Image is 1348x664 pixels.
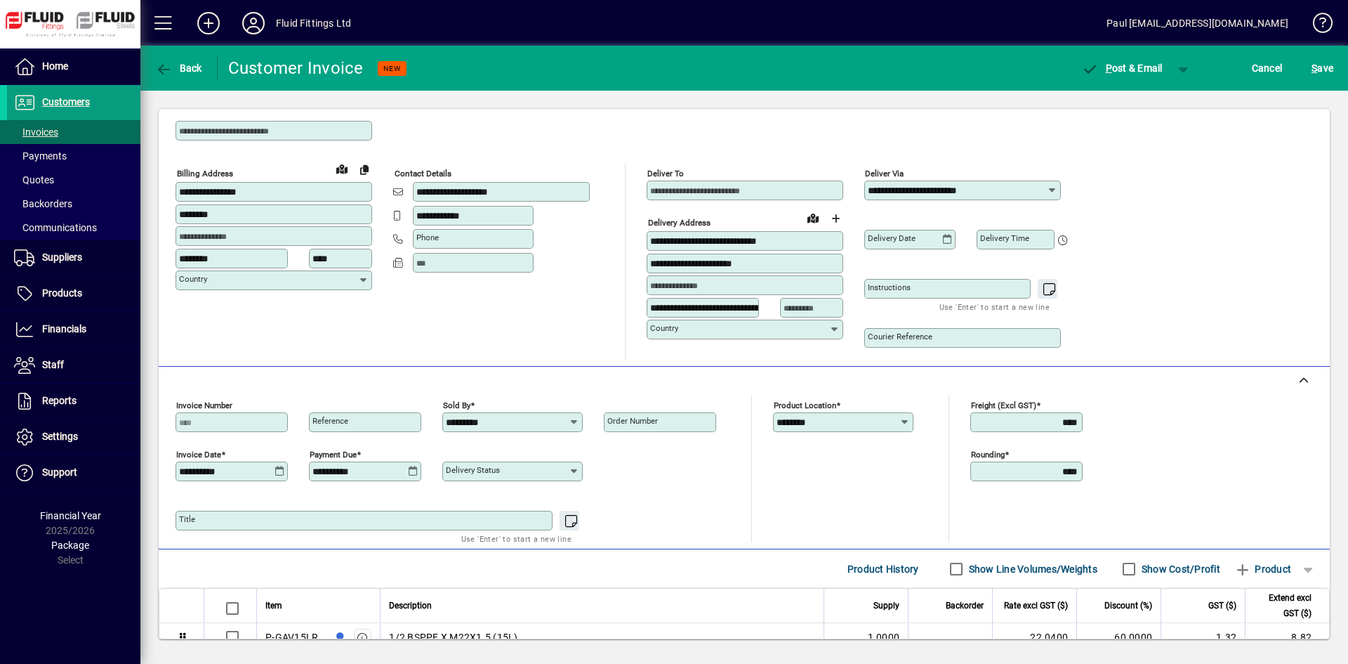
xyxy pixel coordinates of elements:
[1076,623,1161,652] td: 60.0000
[7,419,140,455] a: Settings
[42,359,64,370] span: Staff
[939,299,1050,315] mat-hint: Use 'Enter' to start a new line
[946,598,984,613] span: Backorder
[152,56,206,81] button: Back
[176,450,221,460] mat-label: Invoice date
[7,144,140,168] a: Payments
[155,63,202,74] span: Back
[7,455,140,490] a: Support
[1081,63,1163,74] span: ost & Email
[14,126,58,138] span: Invoices
[650,323,678,333] mat-label: Country
[7,348,140,383] a: Staff
[42,395,77,406] span: Reports
[42,252,82,263] span: Suppliers
[865,169,904,178] mat-label: Deliver via
[276,12,351,34] div: Fluid Fittings Ltd
[40,510,101,521] span: Financial Year
[847,558,919,580] span: Product History
[1248,56,1286,81] button: Cancel
[310,450,357,460] mat-label: Payment due
[331,157,353,180] a: View on map
[14,198,72,209] span: Backorders
[353,158,376,181] button: Copy to Delivery address
[179,274,207,284] mat-label: Country
[1106,12,1288,34] div: Paul [EMAIL_ADDRESS][DOMAIN_NAME]
[647,169,684,178] mat-label: Deliver To
[7,216,140,240] a: Communications
[868,332,932,341] mat-label: Courier Reference
[42,323,86,334] span: Financials
[7,192,140,216] a: Backorders
[1252,57,1283,79] span: Cancel
[7,276,140,311] a: Products
[1104,598,1152,613] span: Discount (%)
[179,514,195,524] mat-label: Title
[971,450,1005,460] mat-label: Rounding
[228,57,364,79] div: Customer Invoice
[231,11,276,36] button: Profile
[868,282,911,292] mat-label: Instructions
[42,467,77,478] span: Support
[416,233,439,242] mat-label: Phone
[7,312,140,347] a: Financials
[443,401,470,410] mat-label: Sold by
[1139,562,1220,576] label: Show Cost/Profit
[1161,623,1245,652] td: 1.32
[42,96,90,108] span: Customers
[1106,63,1112,74] span: P
[1254,590,1311,621] span: Extend excl GST ($)
[1245,623,1329,652] td: 8.82
[389,598,432,613] span: Description
[1311,63,1317,74] span: S
[42,287,82,299] span: Products
[383,64,401,73] span: NEW
[186,11,231,36] button: Add
[446,465,500,475] mat-label: Delivery status
[331,630,347,645] span: AUCKLAND
[389,630,517,644] span: 1/2 BSPPF X M22X1.5 (15L)
[1302,3,1330,48] a: Knowledge Base
[1004,598,1068,613] span: Rate excl GST ($)
[7,49,140,84] a: Home
[265,630,318,644] div: P-GAV15LR
[7,240,140,275] a: Suppliers
[7,168,140,192] a: Quotes
[140,56,218,81] app-page-header-button: Back
[176,401,232,410] mat-label: Invoice number
[971,401,1036,410] mat-label: Freight (excl GST)
[461,530,571,547] mat-hint: Use 'Enter' to start a new line
[1001,630,1068,644] div: 22.0400
[1234,558,1291,580] span: Product
[1311,57,1333,79] span: ave
[873,598,899,613] span: Supply
[14,150,67,162] span: Payments
[265,598,282,613] span: Item
[868,233,916,243] mat-label: Delivery date
[802,207,824,229] a: View on map
[42,60,68,72] span: Home
[1227,556,1298,582] button: Product
[607,416,658,426] mat-label: Order number
[868,630,900,644] span: 1.0000
[312,416,348,426] mat-label: Reference
[14,174,54,185] span: Quotes
[1074,56,1170,81] button: Post & Email
[1208,598,1236,613] span: GST ($)
[51,540,89,551] span: Package
[842,556,925,582] button: Product History
[7,384,140,419] a: Reports
[7,120,140,144] a: Invoices
[824,207,847,230] button: Choose address
[14,222,97,233] span: Communications
[774,401,836,410] mat-label: Product location
[966,562,1097,576] label: Show Line Volumes/Weights
[1308,56,1337,81] button: Save
[42,431,78,442] span: Settings
[980,233,1029,243] mat-label: Delivery time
